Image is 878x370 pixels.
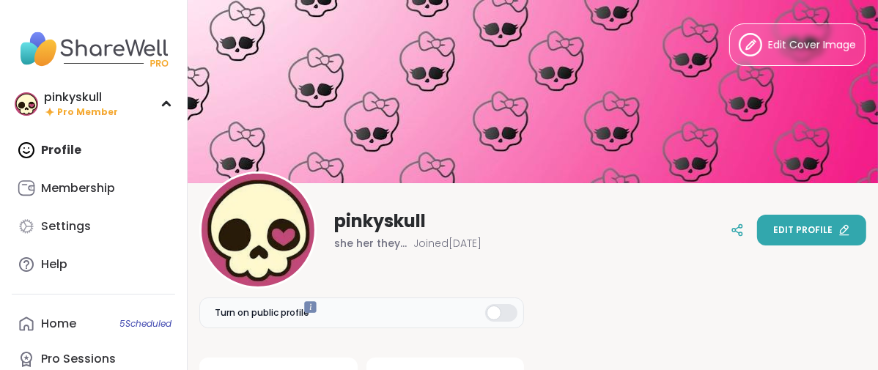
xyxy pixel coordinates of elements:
img: pinkyskull [15,92,38,116]
img: pinkyskull [202,174,314,286]
div: Settings [41,218,91,234]
span: Edit Cover Image [768,37,856,53]
span: she her they them [334,236,407,251]
div: Home [41,316,76,332]
button: Edit profile [757,215,866,245]
a: Help [12,247,175,282]
span: Edit profile [773,223,833,237]
a: Membership [12,171,175,206]
a: Home5Scheduled [12,306,175,341]
span: Turn on public profile [215,306,309,319]
div: Pro Sessions [41,351,116,367]
img: ShareWell Nav Logo [12,23,175,75]
a: Settings [12,209,175,244]
iframe: Spotlight [304,301,317,314]
span: Joined [DATE] [413,236,482,251]
span: pinkyskull [334,210,426,233]
button: Edit Cover Image [729,23,866,66]
span: 5 Scheduled [119,318,171,330]
span: Pro Member [57,106,118,119]
div: Help [41,256,67,273]
div: pinkyskull [44,89,118,106]
div: Membership [41,180,115,196]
